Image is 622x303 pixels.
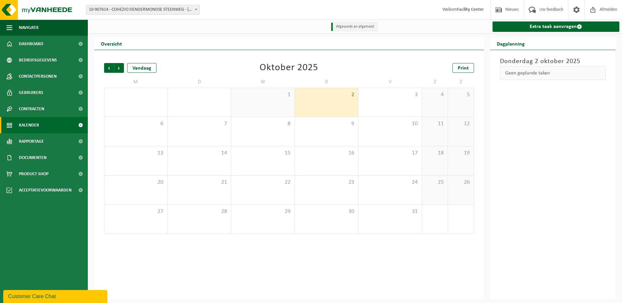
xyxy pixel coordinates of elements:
[500,57,606,66] h3: Donderdag 2 oktober 2025
[362,91,418,99] span: 3
[451,179,470,186] span: 26
[362,179,418,186] span: 24
[362,150,418,157] span: 17
[127,63,156,73] div: Vandaag
[104,76,168,88] td: M
[362,208,418,215] span: 31
[235,91,291,99] span: 1
[422,76,448,88] td: Z
[3,289,109,303] iframe: chat widget
[493,21,620,32] a: Extra taak aanvragen
[451,120,470,127] span: 12
[500,66,606,80] div: Geen geplande taken
[490,37,531,50] h2: Dagplanning
[94,37,128,50] h2: Overzicht
[451,91,470,99] span: 5
[86,5,200,15] span: 10-907614 - COHEZIO DENDERMONDSE STEENWEG - AALST
[19,166,48,182] span: Product Shop
[358,76,422,88] td: V
[231,76,295,88] td: W
[235,179,291,186] span: 22
[108,179,164,186] span: 20
[235,208,291,215] span: 29
[425,179,444,186] span: 25
[19,52,57,68] span: Bedrijfsgegevens
[19,117,39,133] span: Kalender
[171,150,227,157] span: 14
[19,101,44,117] span: Contracten
[168,76,231,88] td: D
[171,208,227,215] span: 28
[19,133,44,150] span: Rapportage
[19,36,43,52] span: Dashboard
[298,120,355,127] span: 9
[171,179,227,186] span: 21
[108,208,164,215] span: 27
[19,150,47,166] span: Documenten
[298,150,355,157] span: 16
[298,91,355,99] span: 2
[362,120,418,127] span: 10
[457,7,484,12] strong: Facility Center
[235,150,291,157] span: 15
[108,120,164,127] span: 6
[19,182,72,198] span: Acceptatievoorwaarden
[108,150,164,157] span: 13
[331,22,377,31] li: Afgewerkt en afgemeld
[19,68,57,85] span: Contactpersonen
[298,208,355,215] span: 30
[104,63,114,73] span: Vorige
[425,91,444,99] span: 4
[448,76,474,88] td: Z
[425,150,444,157] span: 18
[86,5,199,14] span: 10-907614 - COHEZIO DENDERMONDSE STEENWEG - AALST
[458,66,469,71] span: Print
[295,76,358,88] td: D
[425,120,444,127] span: 11
[171,120,227,127] span: 7
[298,179,355,186] span: 23
[114,63,124,73] span: Volgende
[453,63,474,73] a: Print
[19,85,43,101] span: Gebruikers
[260,63,318,73] div: Oktober 2025
[19,20,39,36] span: Navigatie
[451,150,470,157] span: 19
[235,120,291,127] span: 8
